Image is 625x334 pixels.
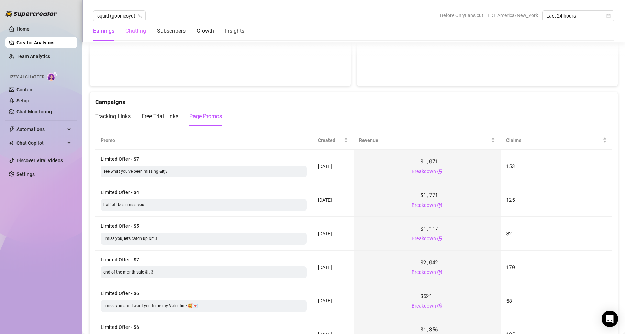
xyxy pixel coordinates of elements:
[138,14,142,18] span: team
[602,311,618,327] div: Open Intercom Messenger
[412,235,436,242] a: Breakdown
[16,137,65,148] span: Chat Copilot
[506,264,515,270] span: 170
[318,265,332,270] span: [DATE]
[506,297,512,304] span: 58
[412,201,436,209] a: Breakdown
[101,199,307,211] div: half off bcs i miss you
[101,156,139,162] span: Limited Offer - $7
[420,258,438,267] span: $2,042
[47,71,58,81] img: AI Chatter
[197,27,214,35] div: Growth
[9,126,14,132] span: thunderbolt
[506,230,512,237] span: 82
[101,233,307,245] div: I miss you, lets catch up &lt;3
[420,191,438,199] span: $1,771
[318,298,332,303] span: [DATE]
[318,136,343,144] span: Created
[420,325,438,334] span: $1,356
[412,168,436,175] a: Breakdown
[5,10,57,17] img: logo-BBDzfeDw.svg
[95,131,312,150] th: Promo
[101,291,139,296] span: Limited Offer - $6
[420,292,432,300] span: $521
[437,235,442,242] span: pie-chart
[437,268,442,276] span: pie-chart
[225,27,244,35] div: Insights
[506,163,515,169] span: 153
[437,201,442,209] span: pie-chart
[420,225,438,233] span: $1,117
[101,223,139,229] span: Limited Offer - $5
[101,324,139,330] span: Limited Offer - $6
[606,14,611,18] span: calendar
[16,26,30,32] a: Home
[359,136,490,144] span: Revenue
[101,300,307,312] div: I miss you and I want you to be my Valentine 🥰💌
[506,136,601,144] span: Claims
[189,112,222,121] div: Page Promos
[412,268,436,276] a: Breakdown
[95,112,131,121] div: Tracking Links
[16,37,71,48] a: Creator Analytics
[318,164,332,169] span: [DATE]
[440,10,483,21] span: Before OnlyFans cut
[16,109,52,114] a: Chat Monitoring
[437,302,442,310] span: pie-chart
[16,158,63,163] a: Discover Viral Videos
[95,92,612,107] div: Campaigns
[101,190,139,195] span: Limited Offer - $4
[488,10,538,21] span: EDT America/New_York
[16,124,65,135] span: Automations
[142,112,178,121] div: Free Trial Links
[101,166,307,178] div: see what you've been missing &lt;3
[157,27,186,35] div: Subscribers
[101,257,139,263] span: Limited Offer - $7
[318,231,332,236] span: [DATE]
[546,11,610,21] span: Last 24 hours
[16,98,29,103] a: Setup
[97,11,142,21] span: squid (gooniesyd)
[437,168,442,175] span: pie-chart
[125,27,146,35] div: Chatting
[506,196,515,203] span: 125
[412,302,436,310] a: Breakdown
[93,27,114,35] div: Earnings
[318,197,332,203] span: [DATE]
[10,74,44,80] span: Izzy AI Chatter
[9,141,13,145] img: Chat Copilot
[16,171,35,177] a: Settings
[420,157,438,166] span: $1,071
[16,87,34,92] a: Content
[101,266,307,278] div: end of the month sale &lt;3
[16,54,50,59] a: Team Analytics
